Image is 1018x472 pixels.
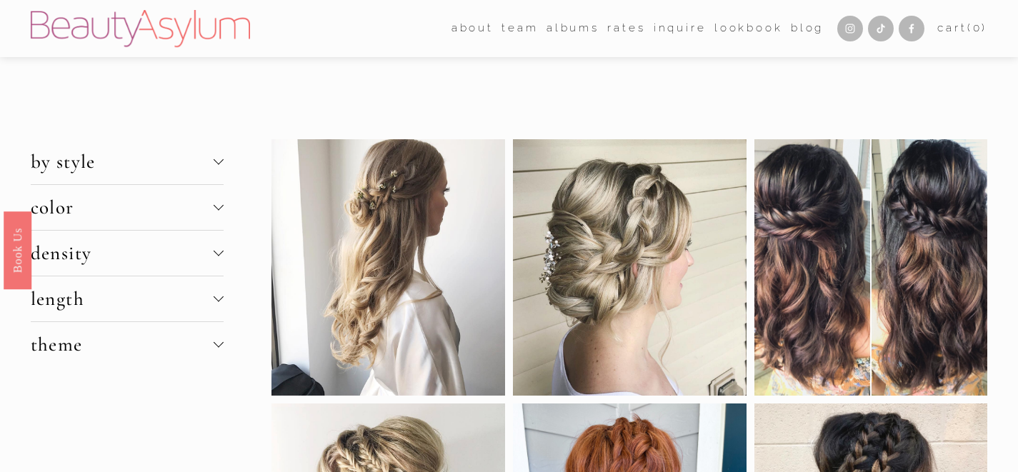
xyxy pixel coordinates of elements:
[607,18,645,40] a: Rates
[547,18,599,40] a: albums
[31,322,224,367] button: theme
[837,16,863,41] a: Instagram
[451,18,494,40] a: folder dropdown
[31,333,214,356] span: theme
[899,16,924,41] a: Facebook
[31,276,224,321] button: length
[31,185,224,230] button: color
[967,21,987,34] span: ( )
[31,231,224,276] button: density
[714,18,783,40] a: Lookbook
[654,18,707,40] a: Inquire
[451,19,494,39] span: about
[937,19,987,39] a: 0 items in cart
[31,241,214,265] span: density
[31,196,214,219] span: color
[868,16,894,41] a: TikTok
[501,18,538,40] a: folder dropdown
[501,19,538,39] span: team
[31,150,214,174] span: by style
[973,21,982,34] span: 0
[4,211,31,288] a: Book Us
[31,139,224,184] button: by style
[31,10,250,47] img: Beauty Asylum | Bridal Hair &amp; Makeup Charlotte &amp; Atlanta
[31,287,214,311] span: length
[791,18,824,40] a: Blog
